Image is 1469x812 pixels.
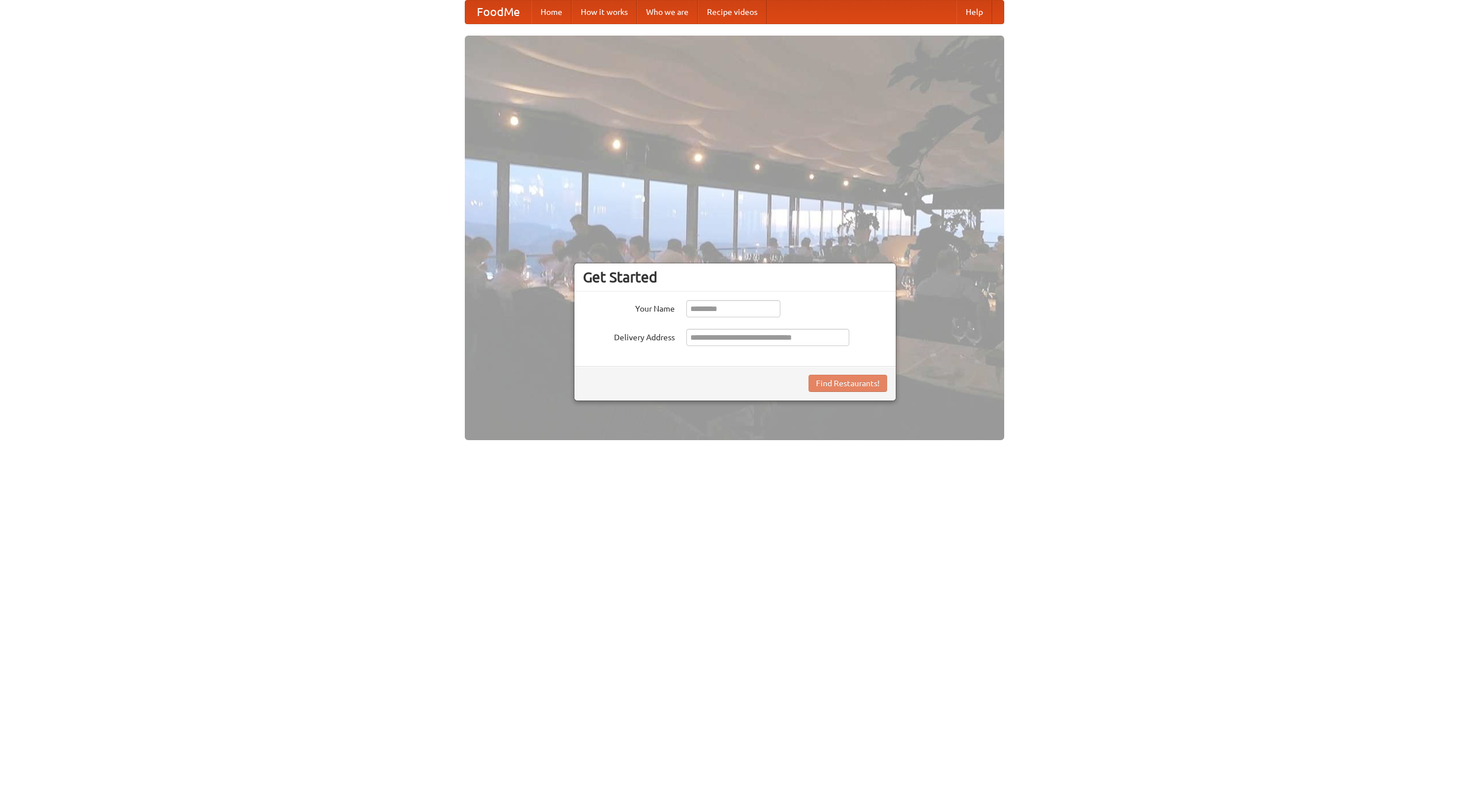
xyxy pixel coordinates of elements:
a: FoodMe [465,1,531,24]
label: Your Name [583,300,675,314]
a: Home [531,1,572,24]
a: Recipe videos [698,1,767,24]
h3: Get Started [583,269,887,286]
button: Find Restaurants! [809,375,887,392]
a: How it works [572,1,637,24]
label: Delivery Address [583,329,675,343]
a: Who we are [637,1,698,24]
a: Help [957,1,992,24]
